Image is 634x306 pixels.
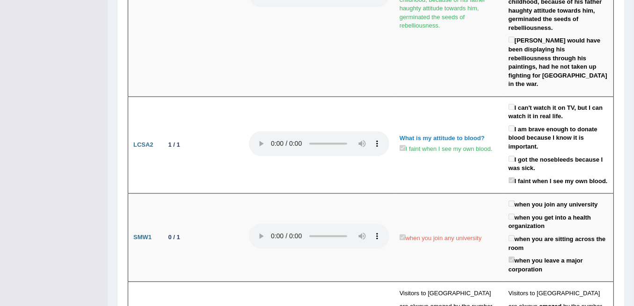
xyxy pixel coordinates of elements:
[133,234,152,241] b: SMW1
[165,140,184,149] div: 1 / 1
[509,235,515,241] input: when you are sitting across the room
[509,125,515,131] input: I am brave enough to donate blood because I know it is important.
[509,212,608,231] label: when you get into a health organization
[509,35,608,88] label: [PERSON_NAME] would have been displaying his rebelliousness through his paintings, had he not tak...
[428,290,491,297] span: [GEOGRAPHIC_DATA]
[509,156,515,162] input: I got the nosebleeds because I was sick.
[509,177,515,183] input: I faint when I see my own blood.
[509,175,608,186] label: I faint when I see my own blood.
[421,290,426,297] span: to
[394,193,503,282] td: when you join any university
[165,232,184,242] div: 0 / 1
[509,102,608,121] label: I can't watch it on TV, but I can watch it in real life.
[400,145,406,151] input: I faint when I see my own blood.
[509,36,515,43] input: [PERSON_NAME] would have been displaying his rebelliousness through his paintings, had he not tak...
[509,290,528,297] span: Visitors
[509,233,608,252] label: when you are sitting across the room
[400,143,493,154] label: I faint when I see my own blood.
[133,141,153,148] b: LCSA2
[509,104,515,110] input: I can't watch it on TV, but I can watch it in real life.
[509,213,515,220] input: when you get into a health organization
[509,255,608,274] label: when you leave a major corporation
[400,134,498,143] div: What is my attitude to blood?
[509,154,608,173] label: I got the nosebleeds because I was sick.
[509,200,515,206] input: when you join any university
[530,290,535,297] span: to
[509,123,608,151] label: I am brave enough to donate blood because I know it is important.
[400,290,419,297] span: Visitors
[509,256,515,263] input: when you leave a major corporation
[509,199,598,209] label: when you join any university
[537,290,600,297] span: [GEOGRAPHIC_DATA]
